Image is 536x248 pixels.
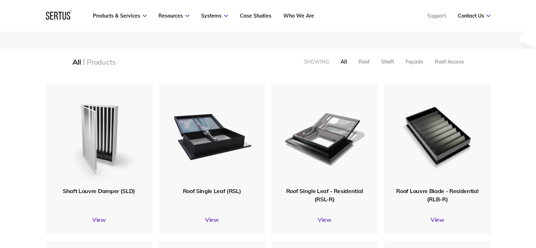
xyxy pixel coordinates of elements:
a: Resources [158,13,189,19]
span: Roof Single Leaf (RSL) [183,187,241,195]
span: Roof Single Leaf - Residential (RSL-R) [286,187,363,202]
div: Roof [359,59,370,65]
a: Case Studies [240,13,271,19]
a: Contact Us [458,13,490,19]
a: Systems [201,13,228,19]
a: View [46,216,152,223]
div: Shaft [381,59,394,65]
span: Shaft Louvre Damper (SLD) [63,187,135,195]
div: Façade [405,59,423,65]
a: Products & Services [93,13,147,19]
div: All [341,59,347,65]
a: Who We Are [283,13,314,19]
a: View [159,216,265,223]
a: View [384,216,491,223]
div: All [72,57,81,66]
div: Showing: [304,59,330,65]
span: Roof Louvre Blade - Residential (RLB-R) [396,187,478,202]
a: View [271,216,378,223]
a: Support [427,13,446,19]
div: Products [87,57,115,66]
div: Roof Access [435,59,464,65]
